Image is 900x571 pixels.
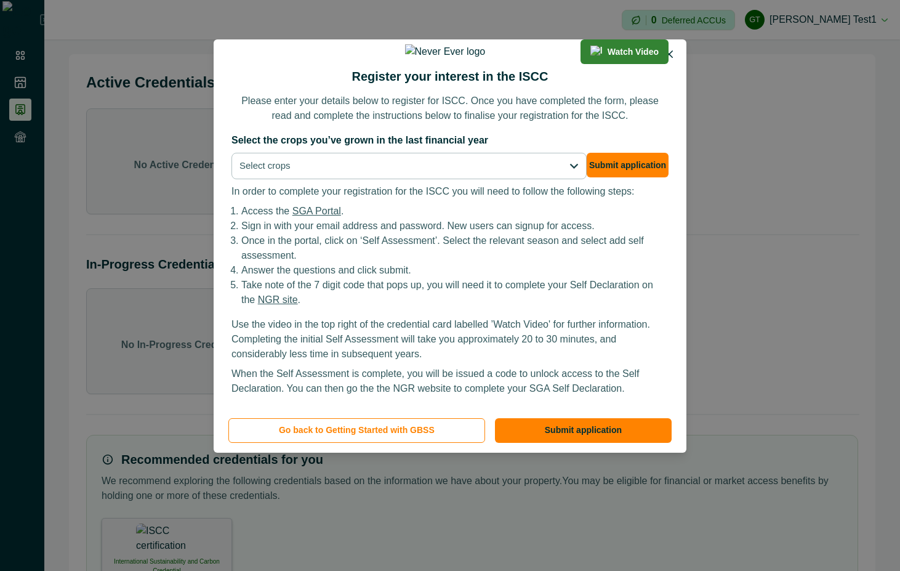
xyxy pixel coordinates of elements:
p: Please enter your details below to register for ISCC. Once you have completed the form, please re... [231,94,669,123]
p: Watch Video [608,47,659,57]
h2: Register your interest in the ISCC [352,69,548,84]
p: Use the video in the top right of the credential card labelled ’Watch Video' for further informat... [231,317,669,362]
li: Sign in with your email address and password. New users can signup for access. [241,219,669,233]
p: When the Self Assessment is complete, you will be issued a code to unlock access to the Self Decl... [231,366,669,396]
button: Go back to Getting Started with GBSS [228,418,485,443]
button: Select crops [231,153,587,179]
a: NGR site [258,294,298,305]
label: Select the crops you’ve grown in the last financial year [231,133,661,148]
a: SGA Portal [292,206,341,216]
button: Submit application [495,418,672,443]
p: In order to complete your registration for the ISCC you will need to follow the following steps: [231,184,669,199]
li: Once in the portal, click on ‘Self Assessment’. Select the relevant season and select add self as... [241,233,669,263]
li: Access the . [241,204,669,219]
li: Answer the questions and click submit. [241,263,669,278]
li: Take note of the 7 digit code that pops up, you will need it to complete your Self Declaration on... [241,278,669,307]
button: Submit application [587,153,669,177]
img: light-bulb-icon [590,46,603,58]
img: Never Ever logo [405,44,486,59]
a: light-bulb-iconWatch Video [581,39,669,64]
button: Close [659,44,679,64]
